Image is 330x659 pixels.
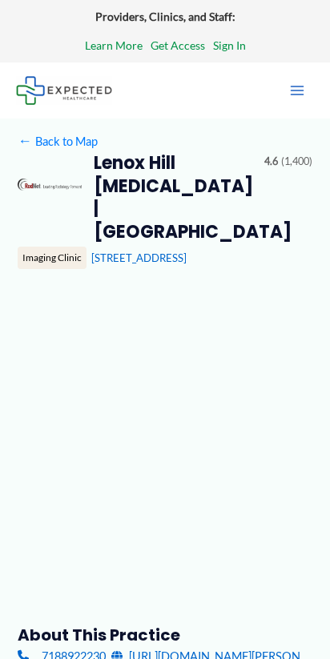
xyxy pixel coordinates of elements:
[151,35,205,56] a: Get Access
[18,247,87,269] div: Imaging Clinic
[18,134,32,148] span: ←
[95,10,235,23] strong: Providers, Clinics, and Staff:
[18,131,97,152] a: ←Back to Map
[264,152,278,171] span: 4.6
[16,76,112,104] img: Expected Healthcare Logo - side, dark font, small
[18,625,312,645] h3: About this practice
[85,35,143,56] a: Learn More
[94,152,252,243] h2: Lenox Hill [MEDICAL_DATA] | [GEOGRAPHIC_DATA]
[280,74,314,107] button: Main menu toggle
[91,251,187,264] a: [STREET_ADDRESS]
[281,152,312,171] span: (1,400)
[213,35,246,56] a: Sign In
